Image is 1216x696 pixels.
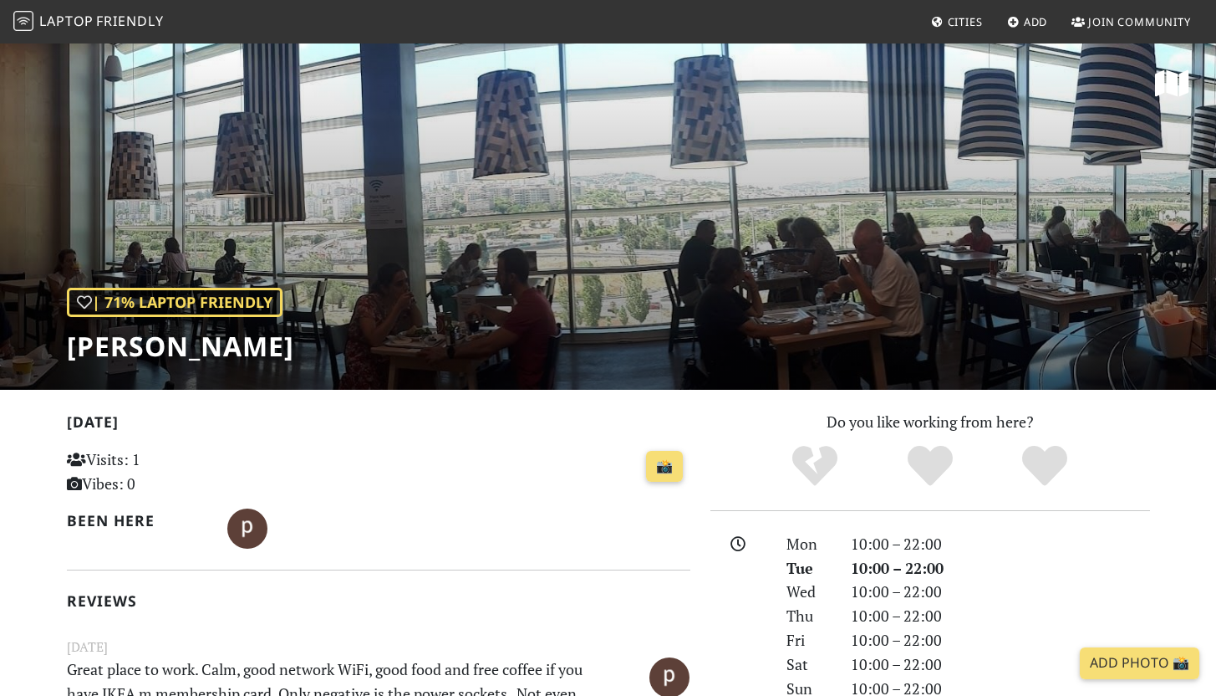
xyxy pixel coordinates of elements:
span: Laptop [39,12,94,30]
div: | 71% Laptop Friendly [67,288,282,317]
div: 10:00 – 22:00 [841,532,1160,556]
span: pedro mouro [649,665,689,685]
div: 10:00 – 22:00 [841,652,1160,677]
div: Yes [873,443,988,489]
p: Visits: 1 Vibes: 0 [67,448,262,496]
span: Friendly [96,12,163,30]
div: Definitely! [987,443,1102,489]
div: Wed [776,580,840,604]
a: 📸 [646,451,683,483]
a: Add [1000,7,1055,37]
a: Add Photo 📸 [1080,647,1199,679]
p: Do you like working from here? [710,410,1150,434]
a: Cities [924,7,990,37]
small: [DATE] [57,637,700,658]
h2: Reviews [67,592,690,610]
span: pedro mouro [227,517,267,537]
div: Sat [776,652,840,677]
div: Fri [776,628,840,652]
span: Cities [948,14,983,29]
h2: Been here [67,512,208,530]
span: Join Community [1088,14,1191,29]
a: LaptopFriendly LaptopFriendly [13,8,164,37]
div: No [757,443,873,489]
img: LaptopFriendly [13,11,33,31]
div: Mon [776,532,840,556]
span: Add [1024,14,1048,29]
a: Join Community [1065,7,1198,37]
h2: [DATE] [67,413,690,438]
div: Thu [776,604,840,628]
div: 10:00 – 22:00 [841,604,1160,628]
div: 10:00 – 22:00 [841,580,1160,604]
img: 6852-pedro.jpg [227,509,267,549]
h1: [PERSON_NAME] [67,330,294,362]
div: Tue [776,556,840,581]
div: 10:00 – 22:00 [841,628,1160,652]
div: 10:00 – 22:00 [841,556,1160,581]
